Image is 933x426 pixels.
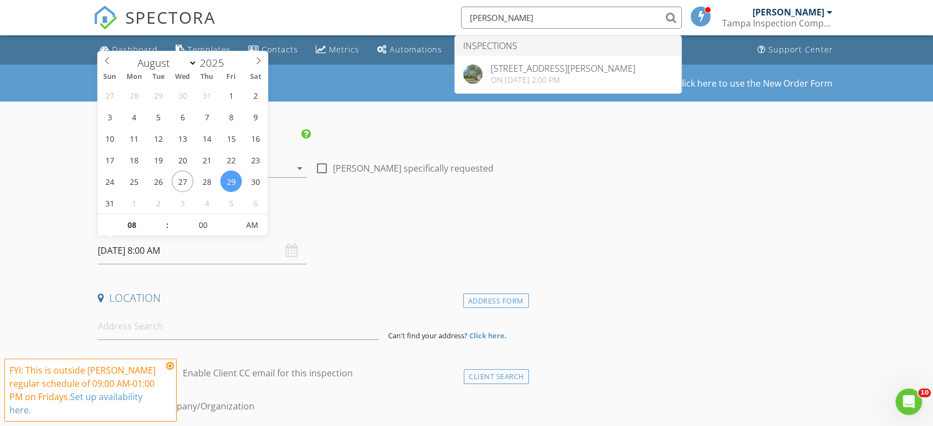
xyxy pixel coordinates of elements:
[469,331,507,340] strong: Click here.
[172,106,193,127] span: August 6, 2025
[196,84,218,106] span: July 31, 2025
[147,171,169,192] span: August 26, 2025
[196,149,218,171] span: August 21, 2025
[461,7,682,29] input: Search everything...
[196,171,218,192] span: August 28, 2025
[722,18,833,29] div: Tampa Inspection Company
[123,106,145,127] span: August 4, 2025
[166,214,169,236] span: :
[172,149,193,171] span: August 20, 2025
[183,368,353,379] label: Enable Client CC email for this inspection
[147,149,169,171] span: August 19, 2025
[333,163,494,174] label: [PERSON_NAME] specifically requested
[491,64,635,73] div: [STREET_ADDRESS][PERSON_NAME]
[311,40,364,60] a: Metrics
[195,73,219,81] span: Thu
[147,192,169,214] span: September 2, 2025
[123,84,145,106] span: July 28, 2025
[172,171,193,192] span: August 27, 2025
[96,40,162,60] a: Dashboard
[99,171,120,192] span: August 24, 2025
[329,44,359,55] div: Metrics
[115,401,255,412] label: Client is a Company/Organization
[243,73,268,81] span: Sat
[147,127,169,149] span: August 12, 2025
[373,40,447,60] a: Automations (Basic)
[172,127,193,149] span: August 13, 2025
[197,56,234,70] input: Year
[895,388,922,415] iframe: Intercom live chat
[99,84,120,106] span: July 27, 2025
[463,294,529,308] div: Address Form
[123,192,145,214] span: September 1, 2025
[245,84,266,106] span: August 2, 2025
[245,192,266,214] span: September 6, 2025
[220,84,242,106] span: August 1, 2025
[220,106,242,127] span: August 8, 2025
[196,127,218,149] span: August 14, 2025
[245,127,266,149] span: August 16, 2025
[98,237,306,264] input: Select date
[122,73,146,81] span: Mon
[463,65,483,84] img: 9174270%2Fcover_photos%2F9jJKlnG9ia0Zo7pu4HxK%2Foriginal.9174270-1753920953597
[123,171,145,192] span: August 25, 2025
[220,192,242,214] span: September 5, 2025
[147,106,169,127] span: August 5, 2025
[245,106,266,127] span: August 9, 2025
[188,44,231,55] div: Templates
[245,171,266,192] span: August 30, 2025
[99,127,120,149] span: August 10, 2025
[125,6,216,29] span: SPECTORA
[676,79,833,88] a: Click here to use the New Order Form
[388,331,468,340] span: Can't find your address?
[752,7,824,18] div: [PERSON_NAME]
[244,40,303,60] a: Contacts
[98,313,379,340] input: Address Search
[455,36,681,56] li: Inspections
[93,6,118,30] img: The Best Home Inspection Software - Spectora
[146,73,171,81] span: Tue
[220,127,242,149] span: August 15, 2025
[196,106,218,127] span: August 7, 2025
[171,73,195,81] span: Wed
[768,44,833,55] div: Support Center
[262,44,298,55] div: Contacts
[220,149,242,171] span: August 22, 2025
[9,391,142,416] a: Set up availability here.
[172,84,193,106] span: July 30, 2025
[93,15,216,38] a: SPECTORA
[918,388,931,397] span: 10
[219,73,243,81] span: Fri
[99,149,120,171] span: August 17, 2025
[112,44,158,55] div: Dashboard
[237,214,267,236] span: Click to toggle
[220,171,242,192] span: August 29, 2025
[123,149,145,171] span: August 18, 2025
[464,369,529,384] div: Client Search
[171,40,235,60] a: Templates
[123,127,145,149] span: August 11, 2025
[99,106,120,127] span: August 3, 2025
[98,73,122,81] span: Sun
[172,192,193,214] span: September 3, 2025
[753,40,837,60] a: Support Center
[293,162,306,175] i: arrow_drop_down
[98,215,524,230] h4: Date/Time
[99,192,120,214] span: August 31, 2025
[196,192,218,214] span: September 4, 2025
[491,76,635,84] div: On [DATE] 2:00 pm
[390,44,442,55] div: Automations
[98,291,524,305] h4: Location
[147,84,169,106] span: July 29, 2025
[245,149,266,171] span: August 23, 2025
[9,364,163,417] div: FYI: This is outside [PERSON_NAME] regular schedule of 09:00 AM-01:00 PM on Fridays.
